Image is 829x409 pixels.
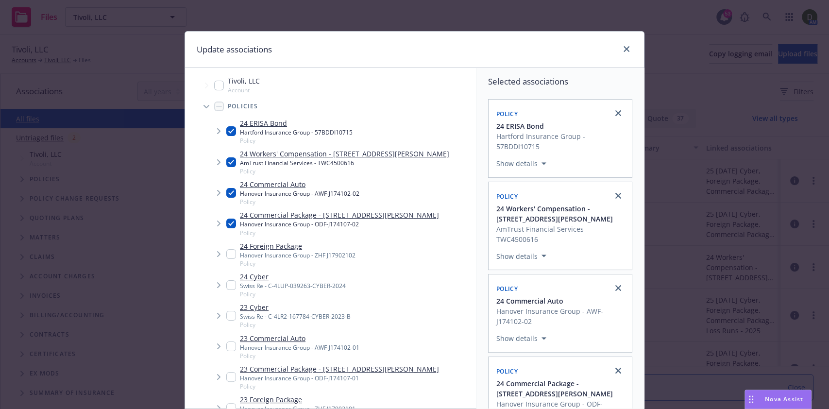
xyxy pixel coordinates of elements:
[240,167,449,175] span: Policy
[492,333,550,344] button: Show details
[496,121,626,131] button: 24 ERISA Bond
[496,285,518,293] span: Policy
[240,282,346,290] div: Swiss Re - C-4LUP-039263-CYBER-2024
[228,86,260,94] span: Account
[496,131,626,152] span: Hartford Insurance Group - 57BDDI10715
[496,306,626,326] span: Hanover Insurance Group - AWF-J174102-02
[496,296,563,306] span: 24 Commercial Auto
[496,110,518,118] span: Policy
[240,312,351,321] div: Swiss Re - C-4LR2-167784-CYBER-2023-B
[228,103,258,109] span: Policies
[496,367,518,375] span: Policy
[496,192,518,201] span: Policy
[240,198,359,206] span: Policy
[488,76,632,87] span: Selected associations
[240,220,439,228] div: Hanover Insurance Group - ODF-J174107-02
[492,158,550,170] button: Show details
[496,224,626,244] span: AmTrust Financial Services - TWC4500616
[496,378,626,399] button: 24 Commercial Package - [STREET_ADDRESS][PERSON_NAME]
[745,390,757,409] div: Drag to move
[240,321,351,329] span: Policy
[197,43,272,56] h1: Update associations
[612,282,624,294] a: close
[240,128,353,136] div: Hartford Insurance Group - 57BDDI10715
[240,179,359,189] a: 24 Commercial Auto
[612,365,624,376] a: close
[240,259,355,268] span: Policy
[240,210,439,220] a: 24 Commercial Package - [STREET_ADDRESS][PERSON_NAME]
[228,76,260,86] span: Tivoli, LLC
[240,118,353,128] a: 24 ERISA Bond
[240,136,353,145] span: Policy
[240,189,359,198] div: Hanover Insurance Group - AWF-J174102-02
[240,251,355,259] div: Hanover Insurance Group - ZHF J17902102
[744,390,812,409] button: Nova Assist
[621,43,632,55] a: close
[240,229,439,237] span: Policy
[612,190,624,202] a: close
[496,204,626,224] button: 24 Workers' Compensation - [STREET_ADDRESS][PERSON_NAME]
[240,290,346,298] span: Policy
[240,302,351,312] a: 23 Cyber
[240,241,355,251] a: 24 Foreign Package
[492,250,550,262] button: Show details
[496,296,626,306] button: 24 Commercial Auto
[612,107,624,119] a: close
[240,149,449,159] a: 24 Workers' Compensation - [STREET_ADDRESS][PERSON_NAME]
[496,121,544,131] span: 24 ERISA Bond
[240,272,346,282] a: 24 Cyber
[240,159,449,167] div: AmTrust Financial Services - TWC4500616
[765,395,803,403] span: Nova Assist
